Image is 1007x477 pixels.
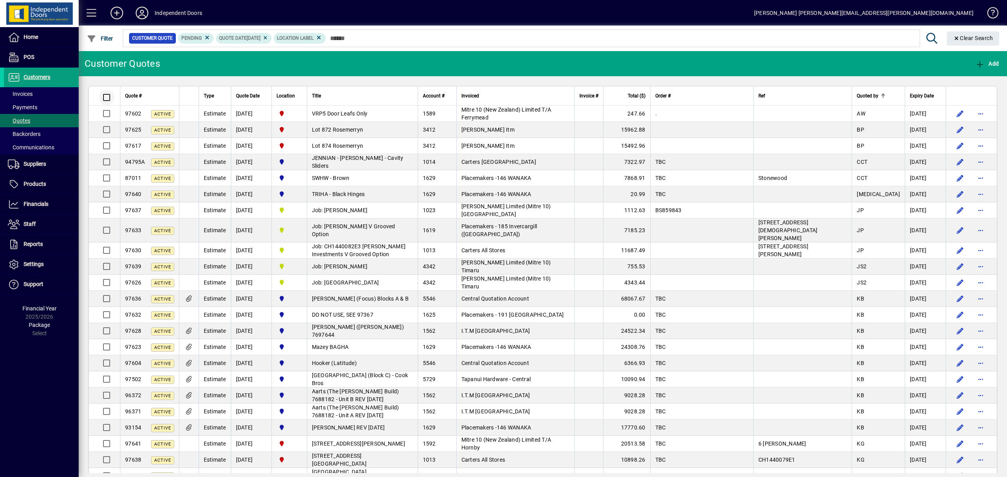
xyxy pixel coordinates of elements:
td: [DATE] [905,242,946,259]
td: [DATE] [905,307,946,323]
span: Cromwell Central Otago [277,294,302,303]
span: VRP5 Door Leafs Only [312,110,368,117]
span: Estimate [204,263,226,270]
span: Active [154,248,171,253]
td: [DATE] [905,323,946,339]
span: 1014 [423,159,436,165]
button: More options [974,107,987,120]
span: [PERSON_NAME] Itm [461,127,515,133]
span: Quoted by [857,92,878,100]
span: 97617 [125,143,141,149]
button: More options [974,224,987,237]
span: Carters [GEOGRAPHIC_DATA] [461,159,536,165]
a: Invoices [4,87,79,101]
span: [PERSON_NAME] Itm [461,143,515,149]
span: TBC [655,159,666,165]
span: Active [154,264,171,270]
span: Support [24,281,43,287]
span: 3412 [423,143,436,149]
span: Estimate [204,175,226,181]
span: 1629 [423,344,436,350]
span: JS2 [857,279,867,286]
span: Active [154,176,171,181]
span: AW [857,110,865,117]
button: More options [974,204,987,216]
span: 97636 [125,295,141,302]
span: JP [857,247,864,253]
td: 20.99 [603,186,650,202]
button: Edit [954,373,966,385]
span: Estimate [204,227,226,233]
span: Order # [655,92,671,100]
a: Quotes [4,114,79,127]
span: Filter [87,35,113,42]
span: Job: [PERSON_NAME] [312,263,368,270]
button: More options [974,292,987,305]
button: More options [974,389,987,402]
span: Add [975,61,999,67]
td: [DATE] [905,106,946,122]
span: KB [857,344,864,350]
span: Job: [PERSON_NAME] V Grooved Option [312,223,395,237]
div: Location [277,92,302,100]
a: Backorders [4,127,79,141]
span: [PERSON_NAME] Limited (Mitre 10) [GEOGRAPHIC_DATA] [461,203,551,217]
button: Edit [954,224,966,237]
td: [DATE] [231,242,271,259]
span: 5546 [423,295,436,302]
span: CCT [857,159,867,165]
span: Account # [423,92,444,100]
span: TBC [655,191,666,197]
span: Timaru [277,226,302,235]
span: [PERSON_NAME] Limited (Mitre 10) Timaru [461,275,551,290]
button: Edit [954,453,966,466]
span: [DATE] [247,35,260,41]
span: JENNIAN - [PERSON_NAME] - Cavity Sliders [312,155,404,169]
span: Timaru [277,262,302,271]
span: Timaru [277,206,302,215]
span: Active [154,208,171,213]
a: Staff [4,215,79,234]
span: Mazey BAGHA [312,344,349,350]
button: More options [974,405,987,418]
td: [DATE] [231,218,271,242]
span: 1629 [423,191,436,197]
span: TBC [655,312,666,318]
td: [DATE] [231,154,271,170]
span: BP [857,127,864,133]
span: Lot 874 Rosemerryn [312,143,363,149]
span: KB [857,295,864,302]
span: 87011 [125,175,141,181]
td: [DATE] [231,275,271,291]
span: Active [154,160,171,165]
span: 1589 [423,110,436,117]
span: Estimate [204,247,226,253]
button: Edit [954,276,966,289]
button: More options [974,276,987,289]
button: Edit [954,341,966,353]
span: 1629 [423,175,436,181]
button: Edit [954,156,966,168]
span: Active [154,281,171,286]
a: Communications [4,141,79,154]
span: Estimate [204,159,226,165]
span: 4342 [423,279,436,286]
span: Estimate [204,312,226,318]
button: Edit [954,107,966,120]
div: Account # [423,92,452,100]
td: 755.53 [603,259,650,275]
button: More options [974,341,987,353]
span: Financials [24,201,48,207]
td: [DATE] [905,259,946,275]
span: Mitre 10 (New Zealand) Limited T/A Ferrymead [461,106,551,121]
span: Staff [24,221,36,227]
span: Job: [PERSON_NAME] [312,207,368,213]
button: More options [974,172,987,184]
span: KB [857,312,864,318]
div: Expiry Date [910,92,941,100]
td: 15492.96 [603,138,650,154]
span: Placemakers - 185 Invercargill ([GEOGRAPHIC_DATA]) [461,223,537,237]
button: Clear [947,31,1000,46]
span: Invoiced [461,92,479,100]
td: [DATE] [231,339,271,355]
